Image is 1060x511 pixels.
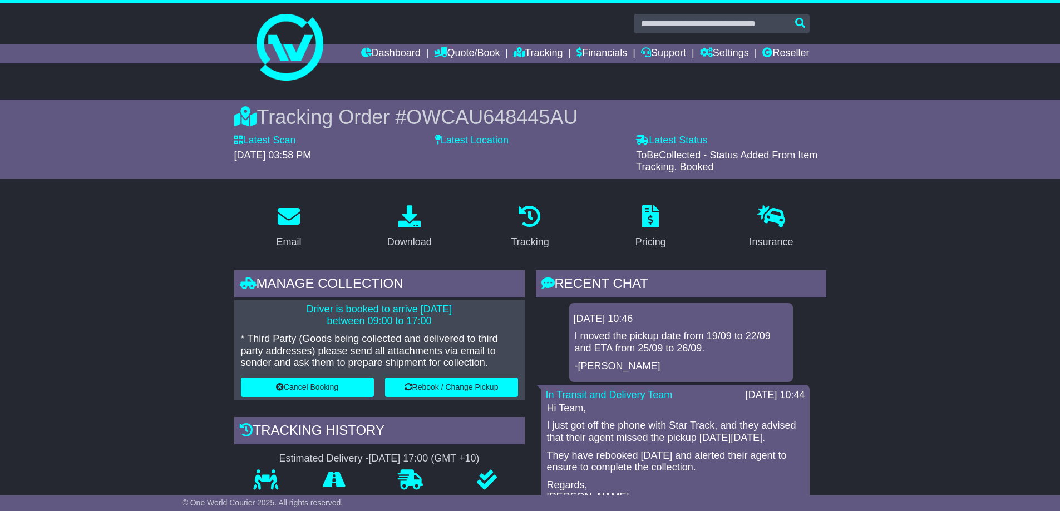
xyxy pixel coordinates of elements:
p: I moved the pickup date from 19/09 to 22/09 and ETA from 25/09 to 26/09. [575,330,787,354]
p: They have rebooked [DATE] and alerted their agent to ensure to complete the collection. [547,450,804,474]
p: -[PERSON_NAME] [575,360,787,373]
button: Cancel Booking [241,378,374,397]
p: Regards, [PERSON_NAME] [547,479,804,503]
a: Tracking [504,201,556,254]
a: Financials [576,44,627,63]
a: Quote/Book [434,44,500,63]
a: Download [380,201,439,254]
div: [DATE] 10:46 [574,313,788,325]
div: [DATE] 17:00 (GMT +10) [369,453,480,465]
div: Manage collection [234,270,525,300]
a: Tracking [514,44,563,63]
div: Email [276,235,301,250]
a: Settings [700,44,749,63]
label: Latest Scan [234,135,296,147]
button: Rebook / Change Pickup [385,378,518,397]
p: Hi Team, [547,403,804,415]
p: Driver is booked to arrive [DATE] between 09:00 to 17:00 [241,304,518,328]
a: Pricing [628,201,673,254]
div: Estimated Delivery - [234,453,525,465]
label: Latest Location [435,135,509,147]
div: Tracking [511,235,549,250]
a: Email [269,201,308,254]
span: © One World Courier 2025. All rights reserved. [183,498,343,507]
a: Insurance [742,201,801,254]
a: In Transit and Delivery Team [546,389,673,400]
div: Tracking Order # [234,105,826,129]
div: Insurance [750,235,793,250]
a: Reseller [762,44,809,63]
a: Support [641,44,686,63]
p: I just got off the phone with Star Track, and they advised that their agent missed the pickup [DA... [547,420,804,444]
span: [DATE] 03:58 PM [234,150,312,161]
div: RECENT CHAT [536,270,826,300]
label: Latest Status [636,135,707,147]
div: [DATE] 10:44 [746,389,805,401]
div: Pricing [635,235,666,250]
span: ToBeCollected - Status Added From Item Tracking. Booked [636,150,817,173]
div: Tracking history [234,417,525,447]
span: OWCAU648445AU [406,106,578,128]
div: Download [387,235,432,250]
a: Dashboard [361,44,421,63]
p: * Third Party (Goods being collected and delivered to third party addresses) please send all atta... [241,333,518,369]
